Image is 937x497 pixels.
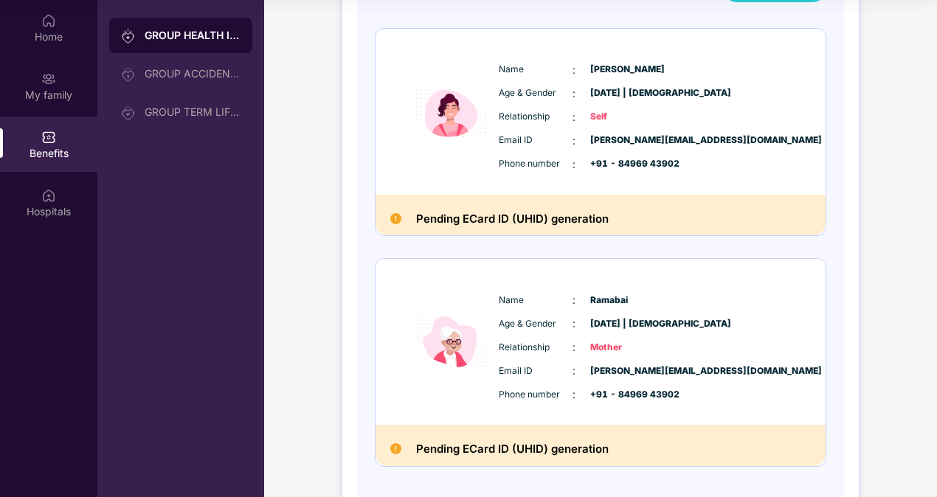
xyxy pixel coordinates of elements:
[390,213,401,224] img: Pending
[407,281,495,403] img: icon
[145,68,241,80] div: GROUP ACCIDENTAL INSURANCE
[573,109,575,125] span: :
[573,62,575,78] span: :
[573,133,575,149] span: :
[590,133,664,147] span: [PERSON_NAME][EMAIL_ADDRESS][DOMAIN_NAME]
[590,364,664,378] span: [PERSON_NAME][EMAIL_ADDRESS][DOMAIN_NAME]
[41,130,56,145] img: svg+xml;base64,PHN2ZyBpZD0iQmVuZWZpdHMiIHhtbG5zPSJodHRwOi8vd3d3LnczLm9yZy8yMDAwL3N2ZyIgd2lkdGg9Ij...
[499,364,573,378] span: Email ID
[121,67,136,82] img: svg+xml;base64,PHN2ZyB3aWR0aD0iMjAiIGhlaWdodD0iMjAiIHZpZXdCb3g9IjAgMCAyMCAyMCIgZmlsbD0ibm9uZSIgeG...
[390,443,401,454] img: Pending
[590,63,664,77] span: [PERSON_NAME]
[407,51,495,173] img: icon
[416,209,609,229] h2: Pending ECard ID (UHID) generation
[590,341,664,355] span: Mother
[499,341,573,355] span: Relationship
[41,188,56,203] img: svg+xml;base64,PHN2ZyBpZD0iSG9zcGl0YWxzIiB4bWxucz0iaHR0cDovL3d3dy53My5vcmcvMjAwMC9zdmciIHdpZHRoPS...
[145,106,241,118] div: GROUP TERM LIFE INSURANCE
[499,110,573,124] span: Relationship
[416,439,609,459] h2: Pending ECard ID (UHID) generation
[590,388,664,402] span: +91 - 84969 43902
[590,317,664,331] span: [DATE] | [DEMOGRAPHIC_DATA]
[499,63,573,77] span: Name
[121,29,136,44] img: svg+xml;base64,PHN2ZyB3aWR0aD0iMjAiIGhlaWdodD0iMjAiIHZpZXdCb3g9IjAgMCAyMCAyMCIgZmlsbD0ibm9uZSIgeG...
[573,339,575,355] span: :
[590,86,664,100] span: [DATE] | [DEMOGRAPHIC_DATA]
[573,156,575,173] span: :
[121,105,136,120] img: svg+xml;base64,PHN2ZyB3aWR0aD0iMjAiIGhlaWdodD0iMjAiIHZpZXdCb3g9IjAgMCAyMCAyMCIgZmlsbD0ibm9uZSIgeG...
[499,133,573,147] span: Email ID
[145,28,241,43] div: GROUP HEALTH INSURANCE
[499,388,573,402] span: Phone number
[499,86,573,100] span: Age & Gender
[573,86,575,102] span: :
[573,363,575,379] span: :
[499,293,573,307] span: Name
[41,72,56,86] img: svg+xml;base64,PHN2ZyB3aWR0aD0iMjAiIGhlaWdodD0iMjAiIHZpZXdCb3g9IjAgMCAyMCAyMCIgZmlsbD0ibm9uZSIgeG...
[41,13,56,28] img: svg+xml;base64,PHN2ZyBpZD0iSG9tZSIgeG1sbnM9Imh0dHA6Ly93d3cudzMub3JnLzIwMDAvc3ZnIiB3aWR0aD0iMjAiIG...
[590,157,664,171] span: +91 - 84969 43902
[573,292,575,308] span: :
[573,316,575,332] span: :
[590,293,664,307] span: Ramabai
[499,317,573,331] span: Age & Gender
[573,386,575,403] span: :
[499,157,573,171] span: Phone number
[590,110,664,124] span: Self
